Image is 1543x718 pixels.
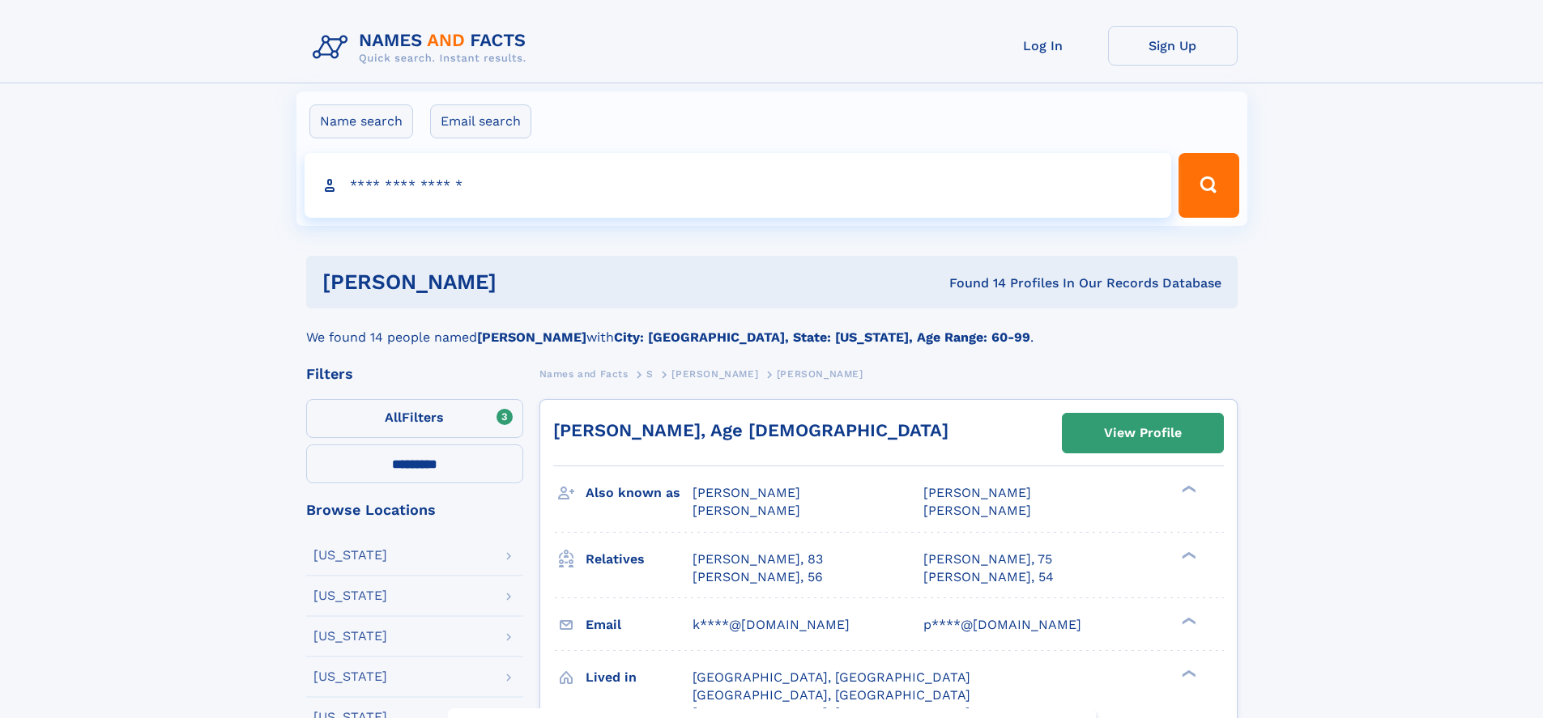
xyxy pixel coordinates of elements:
[1178,550,1197,560] div: ❯
[305,153,1172,218] input: search input
[923,550,1052,568] a: [PERSON_NAME], 75
[586,546,693,573] h3: Relatives
[693,550,823,568] a: [PERSON_NAME], 83
[322,272,723,292] h1: [PERSON_NAME]
[1178,668,1197,678] div: ❯
[923,503,1031,518] span: [PERSON_NAME]
[693,568,823,586] a: [PERSON_NAME], 56
[646,363,654,384] a: S
[1108,26,1238,66] a: Sign Up
[923,568,1054,586] a: [PERSON_NAME], 54
[693,485,800,500] span: [PERSON_NAME]
[313,589,387,602] div: [US_STATE]
[309,104,413,138] label: Name search
[722,274,1221,292] div: Found 14 Profiles In Our Records Database
[539,363,629,384] a: Names and Facts
[306,503,523,517] div: Browse Locations
[306,26,539,70] img: Logo Names and Facts
[671,363,758,384] a: [PERSON_NAME]
[693,687,970,703] span: [GEOGRAPHIC_DATA], [GEOGRAPHIC_DATA]
[978,26,1108,66] a: Log In
[553,420,948,440] a: [PERSON_NAME], Age [DEMOGRAPHIC_DATA]
[1179,153,1238,218] button: Search Button
[313,630,387,643] div: [US_STATE]
[586,611,693,639] h3: Email
[614,329,1030,345] b: City: [GEOGRAPHIC_DATA], State: [US_STATE], Age Range: 60-99
[693,503,800,518] span: [PERSON_NAME]
[1104,414,1182,452] div: View Profile
[430,104,531,138] label: Email search
[313,670,387,683] div: [US_STATE]
[671,368,758,380] span: [PERSON_NAME]
[477,329,586,345] b: [PERSON_NAME]
[306,308,1238,347] div: We found 14 people named with .
[646,368,654,380] span: S
[586,664,693,691] h3: Lived in
[1178,484,1197,495] div: ❯
[385,410,402,425] span: All
[313,549,387,562] div: [US_STATE]
[1178,615,1197,626] div: ❯
[777,368,863,380] span: [PERSON_NAME]
[306,399,523,438] label: Filters
[1063,414,1223,452] a: View Profile
[586,479,693,507] h3: Also known as
[923,485,1031,500] span: [PERSON_NAME]
[306,367,523,381] div: Filters
[693,669,970,685] span: [GEOGRAPHIC_DATA], [GEOGRAPHIC_DATA]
